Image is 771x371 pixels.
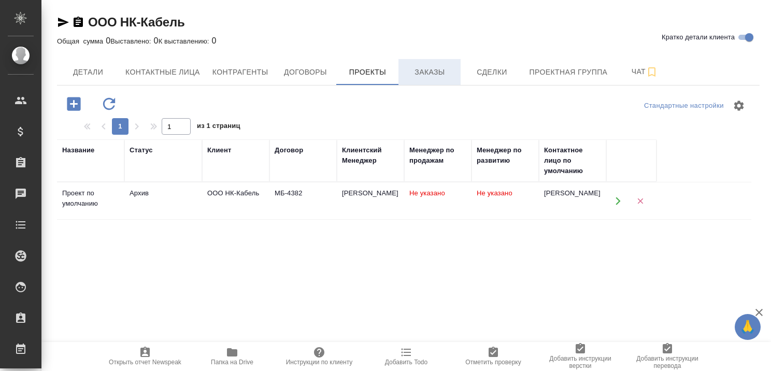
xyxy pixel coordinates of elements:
button: Скопировать ссылку [72,16,84,28]
div: Проект по умолчанию [62,188,119,209]
span: Сделки [467,66,517,79]
p: Общая сумма [57,37,106,45]
span: Проектная группа [529,66,607,79]
span: Папка на Drive [211,359,253,366]
button: Скопировать ссылку для ЯМессенджера [57,16,69,28]
div: Менеджер по развитию [477,145,534,166]
button: Обновить данные [95,93,123,115]
span: Не указано [477,189,512,197]
div: Клиентский Менеджер [342,145,399,166]
button: Добавить инструкции верстки [537,342,624,371]
span: Отметить проверку [465,359,521,366]
div: Архив [130,188,197,198]
button: Добавить проект [60,93,88,115]
button: Инструкции по клиенту [276,342,363,371]
div: Клиент [207,145,231,155]
a: ООО НК-Кабель [88,15,185,29]
div: Контактное лицо по умолчанию [544,145,601,176]
button: Удалить [630,190,651,211]
button: Добавить инструкции перевода [624,342,711,371]
div: 0 0 0 [57,35,760,47]
button: Отметить проверку [450,342,537,371]
span: Контактные лица [125,66,200,79]
button: Добавить Todo [363,342,450,371]
div: split button [641,98,726,114]
span: Не указано [409,189,445,197]
span: Добавить инструкции верстки [543,355,618,369]
span: Инструкции по клиенту [286,359,353,366]
div: [PERSON_NAME] [342,188,399,198]
svg: Подписаться [646,66,658,78]
button: Открыть отчет Newspeak [102,342,189,371]
div: Менеджер по продажам [409,145,466,166]
span: Контрагенты [212,66,268,79]
span: Добавить инструкции перевода [630,355,705,369]
div: Название [62,145,94,155]
span: Чат [620,65,669,78]
span: из 1 страниц [197,120,240,135]
button: 🙏 [735,314,761,340]
span: 🙏 [739,316,756,338]
span: Договоры [280,66,330,79]
div: МБ-4382 [275,188,332,198]
div: Договор [275,145,303,155]
span: Заказы [405,66,454,79]
span: Кратко детали клиента [662,32,735,42]
span: Добавить Todo [385,359,427,366]
span: Настроить таблицу [726,93,751,118]
span: Открыть отчет Newspeak [109,359,181,366]
button: Папка на Drive [189,342,276,371]
p: К выставлению: [159,37,212,45]
span: Детали [63,66,113,79]
div: Статус [130,145,153,155]
span: Проекты [342,66,392,79]
button: Открыть [607,190,629,211]
div: ООО НК-Кабель [207,188,264,198]
div: [PERSON_NAME] [544,188,601,198]
p: Выставлено: [110,37,153,45]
